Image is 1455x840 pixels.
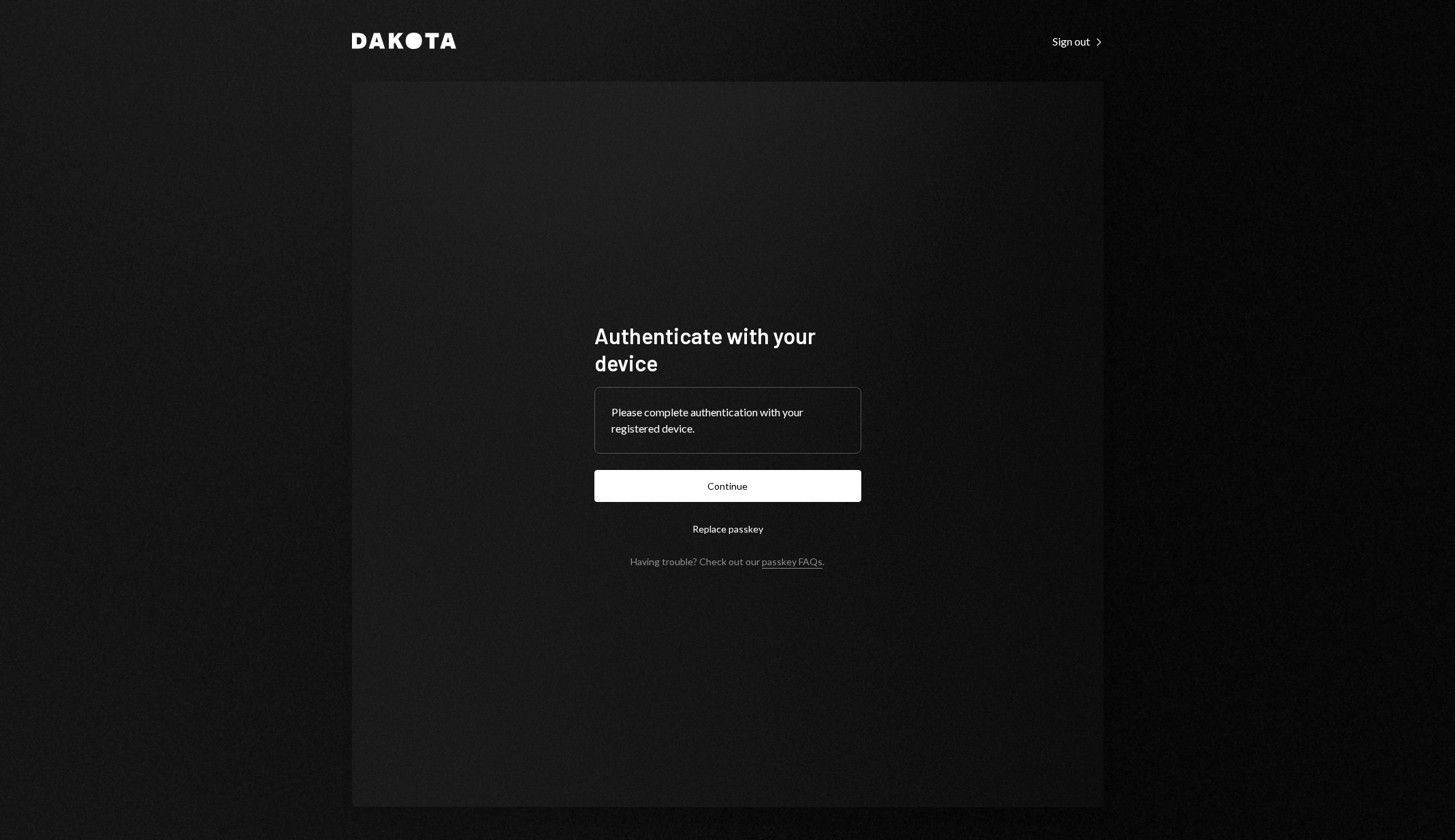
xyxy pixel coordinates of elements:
a: passkey FAQs [762,556,822,569]
div: Please complete authentication with your registered device. [611,404,844,437]
div: Sign out [1053,35,1104,48]
a: Sign out [1053,33,1104,48]
div: Having trouble? Check out our . [630,556,825,567]
button: Replace passkey [594,513,861,545]
h1: Authenticate with your device [594,322,861,376]
button: Continue [594,470,861,502]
